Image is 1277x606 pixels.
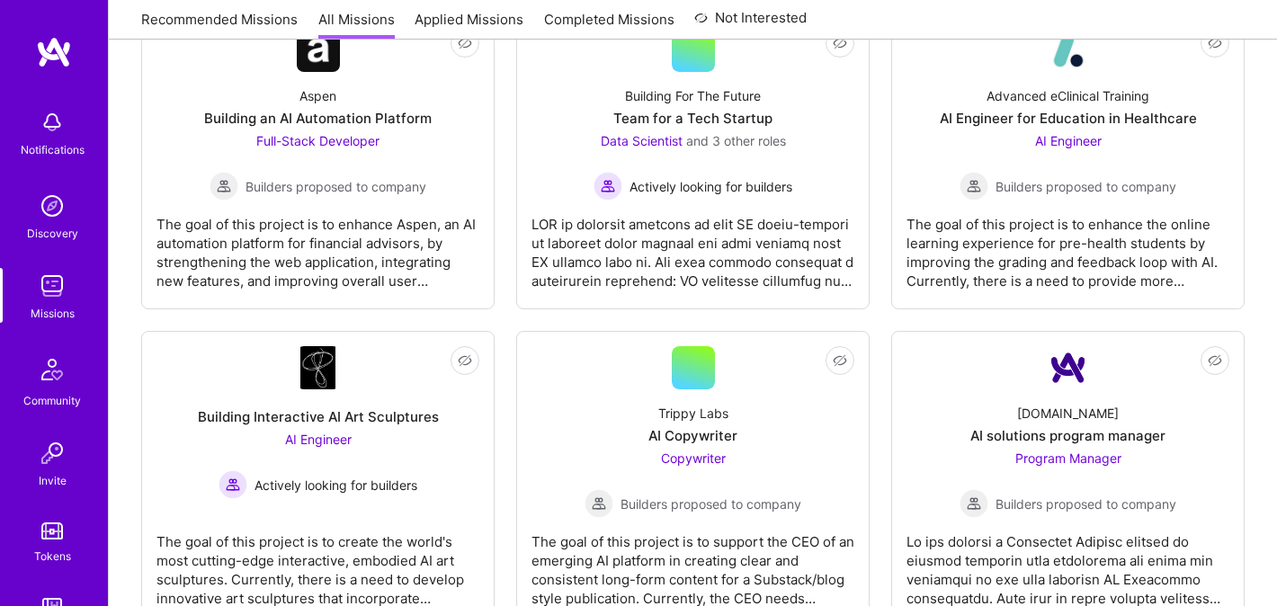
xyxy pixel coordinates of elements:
[210,172,238,201] img: Builders proposed to company
[285,432,352,447] span: AI Engineer
[318,10,395,40] a: All Missions
[198,407,439,426] div: Building Interactive AI Art Sculptures
[987,86,1149,105] div: Advanced eClinical Training
[156,29,479,294] a: Company LogoAspenBuilding an AI Automation PlatformFull-Stack Developer Builders proposed to comp...
[648,426,737,445] div: AI Copywriter
[23,391,81,410] div: Community
[661,450,726,466] span: Copywriter
[686,133,786,148] span: and 3 other roles
[613,109,772,128] div: Team for a Tech Startup
[219,470,247,499] img: Actively looking for builders
[246,177,426,196] span: Builders proposed to company
[625,86,761,105] div: Building For The Future
[940,109,1197,128] div: AI Engineer for Education in Healthcare
[531,29,854,294] a: Building For The FutureTeam for a Tech StartupData Scientist and 3 other rolesActively looking fo...
[31,348,74,391] img: Community
[39,471,67,490] div: Invite
[34,104,70,140] img: bell
[36,36,72,68] img: logo
[1208,353,1222,368] i: icon EyeClosed
[960,489,988,518] img: Builders proposed to company
[970,426,1165,445] div: AI solutions program manager
[458,36,472,50] i: icon EyeClosed
[1047,29,1090,72] img: Company Logo
[833,36,847,50] i: icon EyeClosed
[960,172,988,201] img: Builders proposed to company
[34,547,71,566] div: Tokens
[1035,133,1102,148] span: AI Engineer
[585,489,613,518] img: Builders proposed to company
[906,201,1229,290] div: The goal of this project is to enhance the online learning experience for pre-health students by ...
[255,476,417,495] span: Actively looking for builders
[601,133,683,148] span: Data Scientist
[630,177,792,196] span: Actively looking for builders
[694,7,807,40] a: Not Interested
[415,10,523,40] a: Applied Missions
[621,495,801,513] span: Builders proposed to company
[1047,346,1090,389] img: Company Logo
[1015,450,1121,466] span: Program Manager
[204,109,432,128] div: Building an AI Automation Platform
[594,172,622,201] img: Actively looking for builders
[256,133,380,148] span: Full-Stack Developer
[21,140,85,159] div: Notifications
[544,10,674,40] a: Completed Missions
[833,353,847,368] i: icon EyeClosed
[531,201,854,290] div: LOR ip dolorsit ametcons ad elit SE doeiu-tempori ut laboreet dolor magnaal eni admi veniamq nost...
[41,522,63,539] img: tokens
[31,304,75,323] div: Missions
[299,86,336,105] div: Aspen
[996,495,1176,513] span: Builders proposed to company
[906,29,1229,294] a: Company LogoAdvanced eClinical TrainingAI Engineer for Education in HealthcareAI Engineer Builder...
[156,201,479,290] div: The goal of this project is to enhance Aspen, an AI automation platform for financial advisors, b...
[27,224,78,243] div: Discovery
[34,268,70,304] img: teamwork
[141,10,298,40] a: Recommended Missions
[458,353,472,368] i: icon EyeClosed
[1208,36,1222,50] i: icon EyeClosed
[300,346,336,389] img: Company Logo
[996,177,1176,196] span: Builders proposed to company
[34,435,70,471] img: Invite
[297,29,340,72] img: Company Logo
[658,404,728,423] div: Trippy Labs
[1017,404,1119,423] div: [DOMAIN_NAME]
[34,188,70,224] img: discovery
